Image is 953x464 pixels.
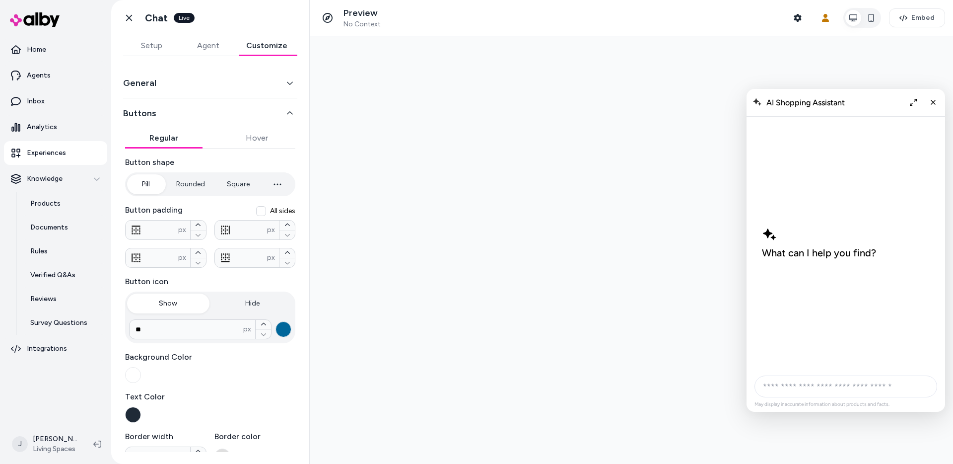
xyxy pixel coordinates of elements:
[30,246,48,256] p: Rules
[30,199,61,209] p: Products
[27,45,46,55] p: Home
[4,141,107,165] a: Experiences
[27,148,66,158] p: Experiences
[178,253,186,263] span: px
[127,294,209,313] button: Show
[6,428,85,460] button: J[PERSON_NAME]Living Spaces
[125,128,203,148] button: Regular
[889,8,945,27] button: Embed
[20,239,107,263] a: Rules
[27,71,51,80] p: Agents
[30,294,57,304] p: Reviews
[30,318,87,328] p: Survey Questions
[125,156,295,168] label: Button shape
[343,20,381,29] span: No Context
[4,64,107,87] a: Agents
[4,89,107,113] a: Inbox
[145,12,168,24] h1: Chat
[218,128,296,148] button: Hover
[20,311,107,335] a: Survey Questions
[20,263,107,287] a: Verified Q&As
[243,324,251,334] span: px
[125,431,206,443] label: Border width
[267,253,275,263] span: px
[20,216,107,239] a: Documents
[217,174,260,194] button: Square
[256,206,266,216] button: All sides
[166,174,215,194] button: Rounded
[27,174,63,184] p: Knowledge
[125,276,295,288] label: Button icon
[180,36,236,56] button: Agent
[123,106,297,120] button: Buttons
[27,96,45,106] p: Inbox
[911,13,935,23] span: Embed
[12,436,28,452] span: J
[125,351,295,363] label: Background Color
[123,76,297,90] button: General
[343,7,381,19] p: Preview
[4,38,107,62] a: Home
[27,344,67,354] p: Integrations
[125,391,295,403] label: Text Color
[270,206,295,216] span: All sides
[20,287,107,311] a: Reviews
[125,204,295,216] label: Button padding
[33,444,77,454] span: Living Spaces
[10,12,60,27] img: alby Logo
[27,122,57,132] p: Analytics
[30,270,75,280] p: Verified Q&As
[267,225,275,235] span: px
[4,115,107,139] a: Analytics
[178,225,186,235] span: px
[214,431,296,443] label: Border color
[20,192,107,216] a: Products
[178,452,186,462] span: px
[30,223,68,232] p: Documents
[4,167,107,191] button: Knowledge
[236,36,297,56] button: Customize
[4,337,107,361] a: Integrations
[127,174,164,194] button: Pill
[123,36,180,56] button: Setup
[211,294,294,313] button: Hide
[174,13,195,23] div: Live
[33,434,77,444] p: [PERSON_NAME]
